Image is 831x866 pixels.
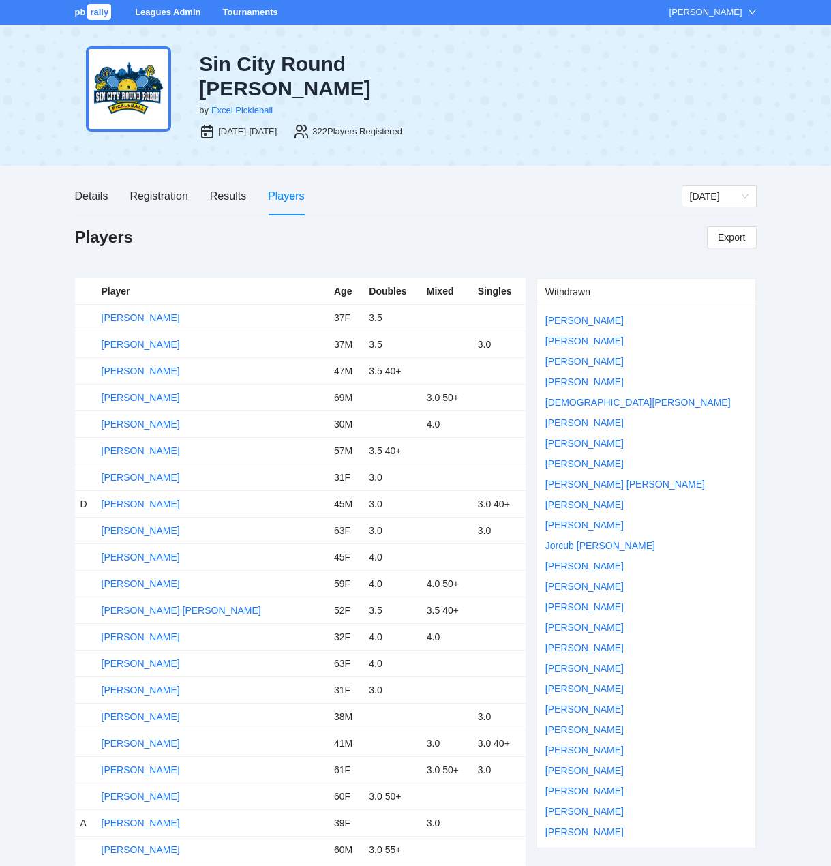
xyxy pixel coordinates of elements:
[545,826,624,837] a: [PERSON_NAME]
[690,186,749,207] span: Sunday
[312,125,402,138] div: 322 Players Registered
[75,810,96,837] td: A
[545,315,624,326] a: [PERSON_NAME]
[102,525,180,536] a: [PERSON_NAME]
[472,331,526,358] td: 3.0
[75,491,96,518] td: D
[363,597,421,624] td: 3.5
[102,498,180,509] a: [PERSON_NAME]
[545,335,624,346] a: [PERSON_NAME]
[363,491,421,518] td: 3.0
[329,837,363,863] td: 60M
[329,810,363,837] td: 39F
[363,783,421,810] td: 3.0 50+
[329,597,363,624] td: 52F
[329,491,363,518] td: 45M
[545,683,624,694] a: [PERSON_NAME]
[329,704,363,730] td: 38M
[87,4,111,20] span: rally
[268,188,304,205] div: Players
[199,52,518,101] div: Sin City Round [PERSON_NAME]
[545,499,624,510] a: [PERSON_NAME]
[707,226,756,248] a: Export
[218,125,277,138] div: [DATE]-[DATE]
[545,540,655,551] a: Jorcub [PERSON_NAME]
[748,8,757,16] span: down
[329,757,363,783] td: 61F
[545,561,624,571] a: [PERSON_NAME]
[363,624,421,651] td: 4.0
[222,7,277,17] a: Tournaments
[545,745,624,756] a: [PERSON_NAME]
[102,578,180,589] a: [PERSON_NAME]
[102,419,180,430] a: [PERSON_NAME]
[545,417,624,428] a: [PERSON_NAME]
[102,445,180,456] a: [PERSON_NAME]
[545,786,624,796] a: [PERSON_NAME]
[75,7,86,17] span: pb
[102,392,180,403] a: [PERSON_NAME]
[363,358,421,385] td: 3.5 40+
[329,730,363,757] td: 41M
[421,730,472,757] td: 3.0
[329,624,363,651] td: 32F
[421,597,472,624] td: 3.5 40+
[369,284,416,299] div: Doubles
[472,491,526,518] td: 3.0 40+
[102,365,180,376] a: [PERSON_NAME]
[210,188,246,205] div: Results
[363,518,421,544] td: 3.0
[363,331,421,358] td: 3.5
[363,651,421,677] td: 4.0
[329,331,363,358] td: 37M
[102,738,180,749] a: [PERSON_NAME]
[102,339,180,350] a: [PERSON_NAME]
[545,642,624,653] a: [PERSON_NAME]
[86,46,171,132] img: sincity.png
[421,624,472,651] td: 4.0
[102,312,180,323] a: [PERSON_NAME]
[102,605,261,616] a: [PERSON_NAME] [PERSON_NAME]
[75,7,114,17] a: pbrally
[545,458,624,469] a: [PERSON_NAME]
[329,464,363,491] td: 31F
[427,284,467,299] div: Mixed
[545,601,624,612] a: [PERSON_NAME]
[329,518,363,544] td: 63F
[545,438,624,449] a: [PERSON_NAME]
[334,284,358,299] div: Age
[545,479,705,490] a: [PERSON_NAME] [PERSON_NAME]
[102,764,180,775] a: [PERSON_NAME]
[102,711,180,722] a: [PERSON_NAME]
[102,472,180,483] a: [PERSON_NAME]
[75,226,133,248] h1: Players
[472,730,526,757] td: 3.0 40+
[329,438,363,464] td: 57M
[199,104,209,117] div: by
[329,385,363,411] td: 69M
[545,356,624,367] a: [PERSON_NAME]
[545,397,731,408] a: [DEMOGRAPHIC_DATA][PERSON_NAME]
[102,818,180,828] a: [PERSON_NAME]
[421,571,472,597] td: 4.0 50+
[363,837,421,863] td: 3.0 55+
[363,305,421,331] td: 3.5
[329,571,363,597] td: 59F
[472,757,526,783] td: 3.0
[669,5,742,19] div: [PERSON_NAME]
[363,544,421,571] td: 4.0
[472,704,526,730] td: 3.0
[102,658,180,669] a: [PERSON_NAME]
[363,464,421,491] td: 3.0
[421,411,472,438] td: 4.0
[545,724,624,735] a: [PERSON_NAME]
[102,685,180,696] a: [PERSON_NAME]
[421,385,472,411] td: 3.0 50+
[130,188,187,205] div: Registration
[363,571,421,597] td: 4.0
[329,358,363,385] td: 47M
[545,765,624,776] a: [PERSON_NAME]
[421,810,472,837] td: 3.0
[472,518,526,544] td: 3.0
[545,622,624,633] a: [PERSON_NAME]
